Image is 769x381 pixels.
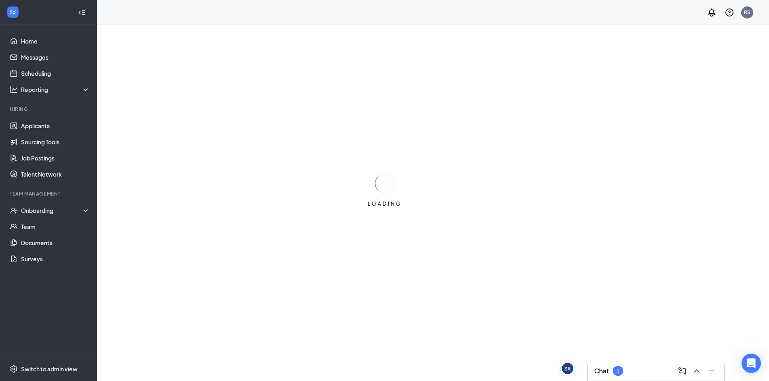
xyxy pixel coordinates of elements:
[564,365,571,372] div: SR
[742,354,761,373] div: Open Intercom Messenger
[21,33,90,49] a: Home
[21,150,90,166] a: Job Postings
[21,166,90,182] a: Talent Network
[707,8,717,17] svg: Notifications
[21,85,90,94] div: Reporting
[692,366,702,376] svg: ChevronUp
[616,368,620,375] div: 1
[677,366,687,376] svg: ComposeMessage
[10,365,18,373] svg: Settings
[676,364,689,377] button: ComposeMessage
[10,206,18,214] svg: UserCheck
[706,366,716,376] svg: Minimize
[744,9,750,16] div: RS
[21,219,90,235] a: Team
[21,49,90,65] a: Messages
[21,65,90,81] a: Scheduling
[21,118,90,134] a: Applicants
[78,8,86,17] svg: Collapse
[725,8,734,17] svg: QuestionInfo
[21,365,78,373] div: Switch to admin view
[705,364,718,377] button: Minimize
[594,366,609,375] h3: Chat
[10,190,88,197] div: Team Management
[10,106,88,112] div: Hiring
[21,235,90,251] a: Documents
[21,251,90,267] a: Surveys
[690,364,703,377] button: ChevronUp
[21,206,83,214] div: Onboarding
[365,200,405,207] div: LOADING
[10,85,18,94] svg: Analysis
[9,8,17,16] svg: WorkstreamLogo
[21,134,90,150] a: Sourcing Tools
